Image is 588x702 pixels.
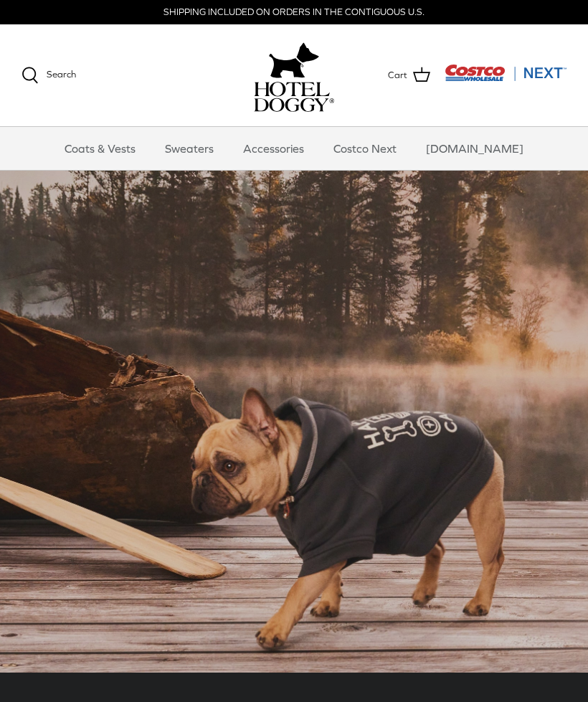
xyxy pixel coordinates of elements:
[254,82,334,112] img: hoteldoggycom
[47,69,76,80] span: Search
[152,127,227,170] a: Sweaters
[254,39,334,112] a: hoteldoggy.com hoteldoggycom
[388,66,430,85] a: Cart
[52,127,148,170] a: Coats & Vests
[321,127,409,170] a: Costco Next
[22,67,76,84] a: Search
[445,64,566,82] img: Costco Next
[445,73,566,84] a: Visit Costco Next
[413,127,536,170] a: [DOMAIN_NAME]
[230,127,317,170] a: Accessories
[388,68,407,83] span: Cart
[269,39,319,82] img: hoteldoggy.com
